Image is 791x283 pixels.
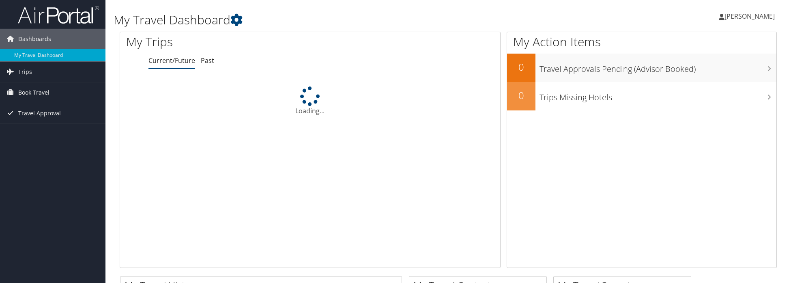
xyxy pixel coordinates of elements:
span: Dashboards [18,29,51,49]
a: 0Trips Missing Hotels [507,82,776,110]
a: Current/Future [148,56,195,65]
a: 0Travel Approvals Pending (Advisor Booked) [507,54,776,82]
span: [PERSON_NAME] [724,12,775,21]
a: Past [201,56,214,65]
span: Book Travel [18,82,49,103]
img: airportal-logo.png [18,5,99,24]
h3: Travel Approvals Pending (Advisor Booked) [540,59,776,75]
h1: My Trips [126,33,335,50]
span: Travel Approval [18,103,61,123]
span: Trips [18,62,32,82]
a: [PERSON_NAME] [719,4,783,28]
div: Loading... [120,86,500,116]
h2: 0 [507,89,535,102]
h3: Trips Missing Hotels [540,88,776,103]
h2: 0 [507,60,535,74]
h1: My Action Items [507,33,776,50]
h1: My Travel Dashboard [114,11,560,28]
